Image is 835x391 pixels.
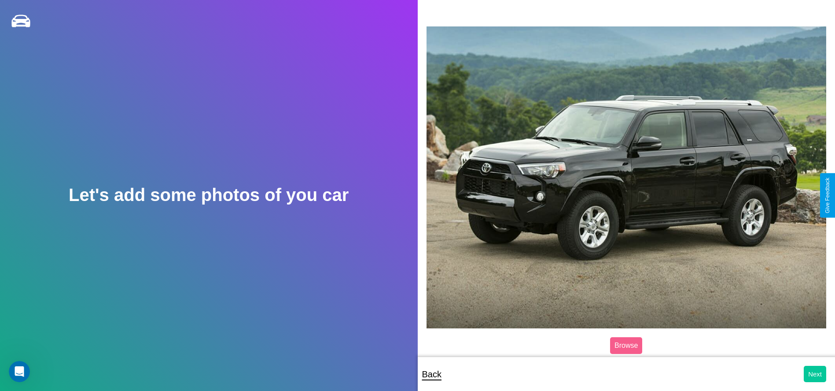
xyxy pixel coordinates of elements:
img: posted [427,26,827,328]
p: Back [422,366,441,382]
label: Browse [610,337,642,354]
iframe: Intercom live chat [9,361,30,382]
div: Give Feedback [824,178,831,213]
button: Next [804,366,826,382]
h2: Let's add some photos of you car [69,185,349,205]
